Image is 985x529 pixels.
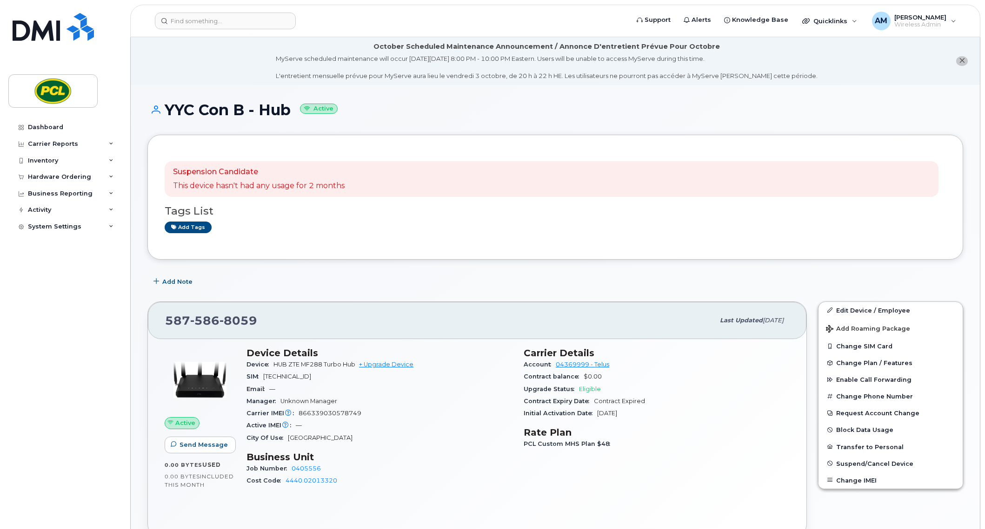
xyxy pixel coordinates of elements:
span: Cost Code [246,477,286,484]
span: [DATE] [763,317,784,324]
button: Change Phone Number [819,388,963,405]
button: Request Account Change [819,405,963,421]
span: PCL Custom MHS Plan $48 [524,440,615,447]
span: [GEOGRAPHIC_DATA] [288,434,353,441]
span: Carrier IMEI [246,410,299,417]
span: Job Number [246,465,292,472]
small: Active [300,104,338,114]
span: 587 [165,313,257,327]
span: HUB ZTE MF288 Turbo Hub [273,361,355,368]
span: Device [246,361,273,368]
h3: Tags List [165,205,946,217]
span: — [269,385,275,392]
button: Change SIM Card [819,338,963,354]
span: 866339030578749 [299,410,361,417]
span: 0.00 Bytes [165,473,200,480]
span: Email [246,385,269,392]
a: Add tags [165,222,212,233]
button: Change IMEI [819,472,963,489]
a: + Upgrade Device [359,361,413,368]
a: 0405556 [292,465,321,472]
button: Add Roaming Package [819,319,963,338]
span: Change Plan / Features [836,359,912,366]
span: Active IMEI [246,422,296,429]
span: Eligible [579,385,601,392]
span: Unknown Manager [280,398,337,405]
span: Enable Call Forwarding [836,376,912,383]
span: [DATE] [597,410,617,417]
h3: Business Unit [246,451,512,463]
span: 586 [190,313,220,327]
span: City Of Use [246,434,288,441]
button: Change Plan / Features [819,354,963,371]
span: Initial Activation Date [524,410,597,417]
button: Enable Call Forwarding [819,371,963,388]
a: 04369999 - Telus [556,361,609,368]
span: Manager [246,398,280,405]
a: Edit Device / Employee [819,302,963,319]
button: Send Message [165,437,236,453]
span: Contract balance [524,373,584,380]
span: SIM [246,373,263,380]
span: Send Message [180,440,228,449]
span: Active [175,418,195,427]
h3: Rate Plan [524,427,790,438]
p: This device hasn't had any usage for 2 months [173,181,345,191]
span: — [296,422,302,429]
div: MyServe scheduled maintenance will occur [DATE][DATE] 8:00 PM - 10:00 PM Eastern. Users will be u... [276,54,818,80]
span: Add Note [162,277,193,286]
h1: YYC Con B - Hub [147,102,963,118]
span: Add Roaming Package [826,325,910,334]
button: Block Data Usage [819,421,963,438]
span: Contract Expired [594,398,645,405]
div: October Scheduled Maintenance Announcement / Annonce D'entretient Prévue Pour Octobre [373,42,720,52]
a: 4440.02013320 [286,477,337,484]
button: Transfer to Personal [819,438,963,455]
h3: Device Details [246,347,512,359]
h3: Carrier Details [524,347,790,359]
button: Suspend/Cancel Device [819,455,963,472]
span: 8059 [220,313,257,327]
span: used [202,461,221,468]
p: Suspension Candidate [173,167,345,177]
span: $0.00 [584,373,602,380]
span: Suspend/Cancel Device [836,460,913,467]
button: close notification [956,56,968,66]
span: Account [524,361,556,368]
span: Upgrade Status [524,385,579,392]
img: image20231002-4137094-rx9bj3.jpeg [172,352,228,408]
span: Last updated [720,317,763,324]
button: Add Note [147,274,200,290]
span: 0.00 Bytes [165,462,202,468]
span: [TECHNICAL_ID] [263,373,311,380]
span: Contract Expiry Date [524,398,594,405]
